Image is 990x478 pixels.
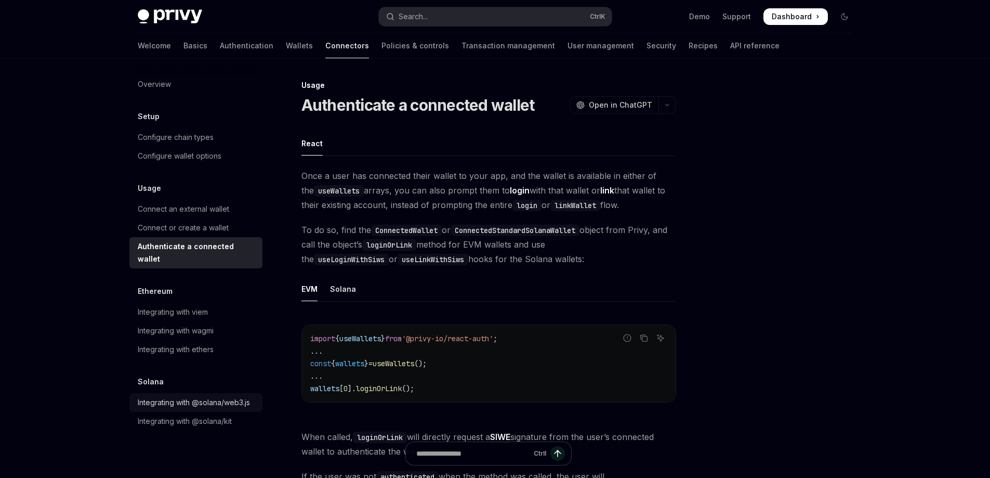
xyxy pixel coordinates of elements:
[490,432,510,443] a: SIWE
[129,340,262,359] a: Integrating with ethers
[286,33,313,58] a: Wallets
[314,254,389,265] code: useLoginWithSiws
[301,96,535,114] h1: Authenticate a connected wallet
[621,331,634,345] button: Report incorrect code
[129,75,262,94] a: Overview
[138,33,171,58] a: Welcome
[550,446,565,461] button: Send message
[138,9,202,24] img: dark logo
[722,11,751,22] a: Support
[402,334,493,343] span: '@privy-io/react-auth'
[550,200,600,211] code: linkWallet
[646,33,676,58] a: Security
[451,225,579,236] code: ConnectedStandardSolanaWallet
[129,321,262,340] a: Integrating with wagmi
[385,334,402,343] span: from
[398,254,468,265] code: useLinkWithSiws
[364,359,368,368] span: }
[301,223,676,266] span: To do so, find the or object from Privy, and call the object’s method for EVM wallets and use the...
[637,331,651,345] button: Copy the contents from the code block
[772,11,812,22] span: Dashboard
[129,218,262,237] a: Connect or create a wallet
[325,33,369,58] a: Connectors
[512,200,542,211] code: login
[129,412,262,431] a: Integrating with @solana/kit
[763,8,828,25] a: Dashboard
[310,346,323,356] span: ...
[138,285,173,298] h5: Ethereum
[129,303,262,321] a: Integrating with viem
[138,240,256,265] div: Authenticate a connected wallet
[129,128,262,147] a: Configure chain types
[381,33,449,58] a: Policies & controls
[138,222,229,234] div: Connect or create a wallet
[567,33,634,58] a: User management
[348,384,356,393] span: ].
[493,334,497,343] span: ;
[138,203,229,215] div: Connect an external wallet
[310,334,335,343] span: import
[301,430,676,459] span: When called, will directly request a signature from the user’s connected wallet to authenticate t...
[138,131,214,144] div: Configure chain types
[381,334,385,343] span: }
[368,359,373,368] span: =
[589,100,652,110] span: Open in ChatGPT
[220,33,273,58] a: Authentication
[373,359,414,368] span: useWallets
[371,225,442,236] code: ConnectedWallet
[138,110,160,123] h5: Setup
[344,384,348,393] span: 0
[301,169,676,212] span: Once a user has connected their wallet to your app, and the wallet is available in either of the ...
[416,442,530,465] input: Ask a question...
[689,33,718,58] a: Recipes
[414,359,427,368] span: ();
[362,239,416,251] code: loginOrLink
[654,331,667,345] button: Ask AI
[310,371,323,381] span: ...
[331,359,335,368] span: {
[689,11,710,22] a: Demo
[330,277,356,301] div: Solana
[138,150,221,162] div: Configure wallet options
[301,277,318,301] div: EVM
[183,33,207,58] a: Basics
[600,185,614,196] strong: link
[590,12,605,21] span: Ctrl K
[314,185,364,197] code: useWallets
[310,359,331,368] span: const
[402,384,414,393] span: ();
[138,376,164,388] h5: Solana
[335,334,339,343] span: {
[138,78,171,91] div: Overview
[461,33,555,58] a: Transaction management
[138,325,214,337] div: Integrating with wagmi
[379,7,612,26] button: Open search
[301,80,676,91] div: Usage
[129,393,262,412] a: Integrating with @solana/web3.js
[138,415,232,428] div: Integrating with @solana/kit
[730,33,780,58] a: API reference
[138,306,208,318] div: Integrating with viem
[570,96,658,114] button: Open in ChatGPT
[138,396,250,409] div: Integrating with @solana/web3.js
[339,384,344,393] span: [
[353,432,407,443] code: loginOrLink
[138,182,161,195] h5: Usage
[310,384,339,393] span: wallets
[138,343,214,356] div: Integrating with ethers
[356,384,402,393] span: loginOrLink
[129,200,262,218] a: Connect an external wallet
[339,334,381,343] span: useWallets
[399,10,428,23] div: Search...
[301,131,323,156] div: React
[129,237,262,268] a: Authenticate a connected wallet
[510,185,530,196] strong: login
[129,147,262,165] a: Configure wallet options
[836,8,853,25] button: Toggle dark mode
[335,359,364,368] span: wallets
